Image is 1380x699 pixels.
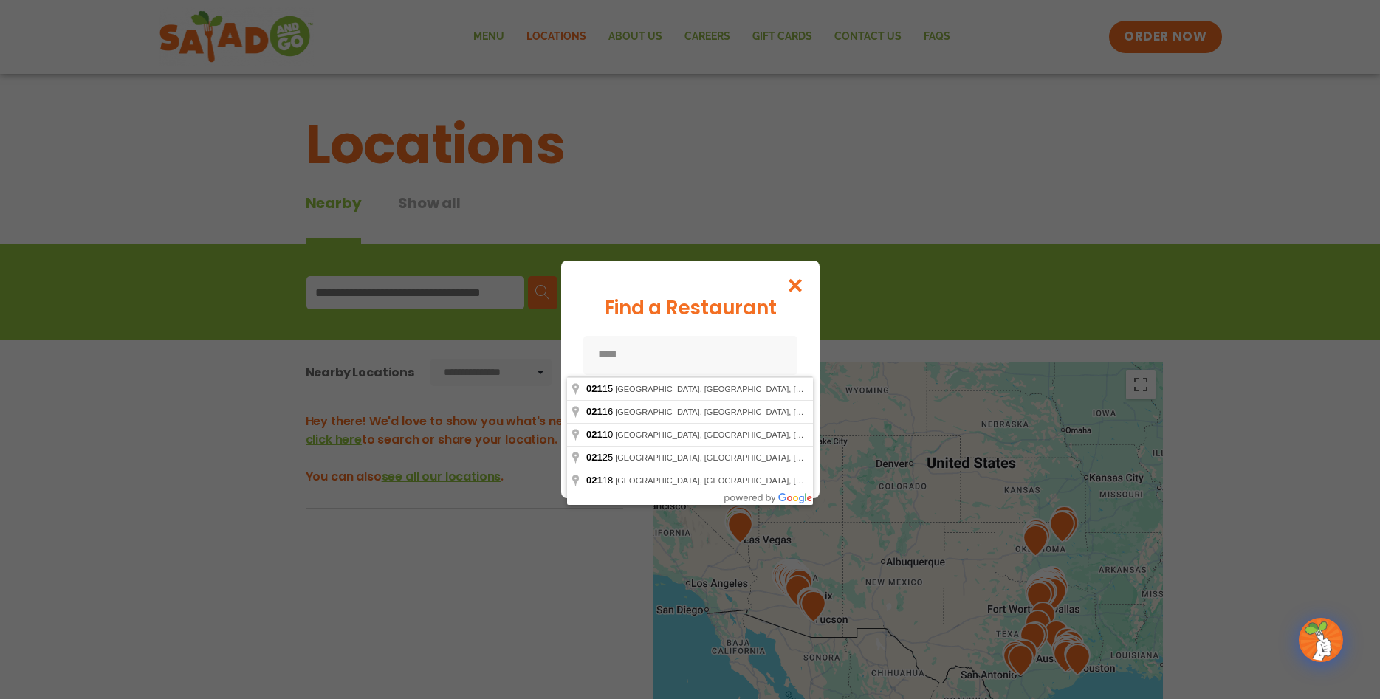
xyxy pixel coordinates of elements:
span: 15 [586,383,615,394]
span: 18 [586,475,615,486]
span: [GEOGRAPHIC_DATA], [GEOGRAPHIC_DATA], [GEOGRAPHIC_DATA] [615,385,878,393]
span: 021 [586,452,603,463]
span: 021 [586,383,603,394]
span: [GEOGRAPHIC_DATA], [GEOGRAPHIC_DATA], [GEOGRAPHIC_DATA] [615,453,878,462]
span: [GEOGRAPHIC_DATA], [GEOGRAPHIC_DATA], [GEOGRAPHIC_DATA] [615,476,878,485]
span: 021 [586,475,603,486]
img: wpChatIcon [1300,619,1342,661]
div: Find a Restaurant [583,294,797,323]
span: 10 [586,429,615,440]
span: 021 [586,429,603,440]
button: Close modal [771,261,819,310]
span: [GEOGRAPHIC_DATA], [GEOGRAPHIC_DATA], [GEOGRAPHIC_DATA] [615,430,878,439]
span: 021 [586,406,603,417]
span: [GEOGRAPHIC_DATA], [GEOGRAPHIC_DATA], [GEOGRAPHIC_DATA] [615,407,878,416]
span: 16 [586,406,615,417]
span: 25 [586,452,615,463]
